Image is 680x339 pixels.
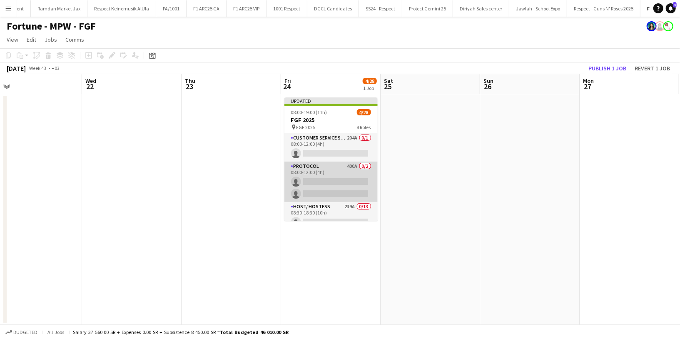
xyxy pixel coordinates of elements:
div: Updated [284,97,378,104]
span: Week 43 [27,65,48,71]
span: 08:00-19:00 (11h) [291,109,327,115]
a: 3 [666,3,676,13]
h1: Fortune - MPW - FGF [7,20,96,32]
button: Jawlah - School Expo [509,0,567,17]
button: F1 ARC25 VIP [227,0,267,17]
span: All jobs [46,329,66,335]
button: Ramdan Market Jax [31,0,87,17]
span: 4/28 [357,109,371,115]
app-job-card: Updated08:00-19:00 (11h)4/28FGF 2025 FGF 20258 RolesCustomer Service Staff204A0/108:00-12:00 (4h)... [284,97,378,221]
button: Budgeted [4,328,39,337]
button: PA/1001 [156,0,187,17]
button: 1001 Respect [267,0,307,17]
span: Total Budgeted 46 010.00 SR [220,329,289,335]
span: Budgeted [13,329,37,335]
app-user-avatar: Reem Al Shorafa [655,21,665,31]
div: Salary 37 560.00 SR + Expenses 0.00 SR + Subsistence 8 450.00 SR = [73,329,289,335]
span: 25 [383,82,393,91]
app-card-role: Customer Service Staff204A0/108:00-12:00 (4h) [284,133,378,162]
a: Jobs [41,34,60,45]
span: Jobs [45,36,57,43]
button: Revert 1 job [631,63,673,74]
span: Edit [27,36,36,43]
span: Fri [284,77,291,85]
a: View [3,34,22,45]
span: Mon [583,77,594,85]
app-user-avatar: Raghad Faisal [647,21,657,31]
button: Project Gemini 25 [402,0,453,17]
span: FGF 2025 [296,124,316,130]
span: 3 [673,2,677,7]
button: F1 ARC25 GA [187,0,227,17]
button: Respect Keinemusik AlUla [87,0,156,17]
span: View [7,36,18,43]
span: 23 [184,82,195,91]
a: Edit [23,34,40,45]
button: Publish 1 job [585,63,630,74]
span: 24 [283,82,291,91]
span: 22 [84,82,96,91]
span: 26 [482,82,493,91]
div: [DATE] [7,64,26,72]
span: 4/28 [363,78,377,84]
button: DGCL Candidates [307,0,359,17]
span: 8 Roles [357,124,371,130]
span: Sat [384,77,393,85]
h3: FGF 2025 [284,116,378,124]
span: Comms [65,36,84,43]
span: Wed [85,77,96,85]
span: Thu [185,77,195,85]
app-card-role: Protocol400A0/208:00-12:00 (4h) [284,162,378,202]
div: 1 Job [363,85,376,91]
button: Respect - Guns N' Roses 2025 [567,0,640,17]
a: Comms [62,34,87,45]
app-user-avatar: Yousef Alotaibi [663,21,673,31]
span: 27 [582,82,594,91]
button: Diriyah Sales center [453,0,509,17]
div: +03 [52,65,60,71]
button: SS24 - Respect [359,0,402,17]
span: Sun [483,77,493,85]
